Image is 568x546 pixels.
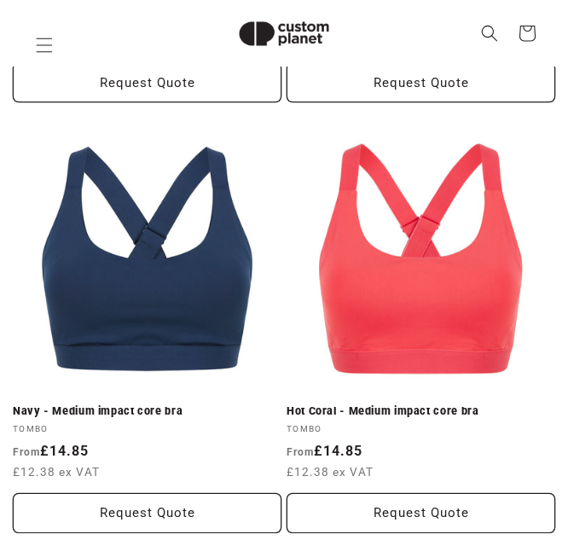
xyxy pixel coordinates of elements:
[287,493,555,533] button: Request Quote
[13,493,281,533] button: Request Quote
[224,7,344,61] img: Custom Planet
[287,62,555,102] button: Request Quote
[26,26,63,64] summary: Menu
[483,464,568,546] iframe: Chat Widget
[287,404,555,418] a: Hot Coral - Medium impact core bra
[13,404,281,418] a: Navy - Medium impact core bra
[13,62,281,102] button: Request Quote
[471,15,508,52] summary: Search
